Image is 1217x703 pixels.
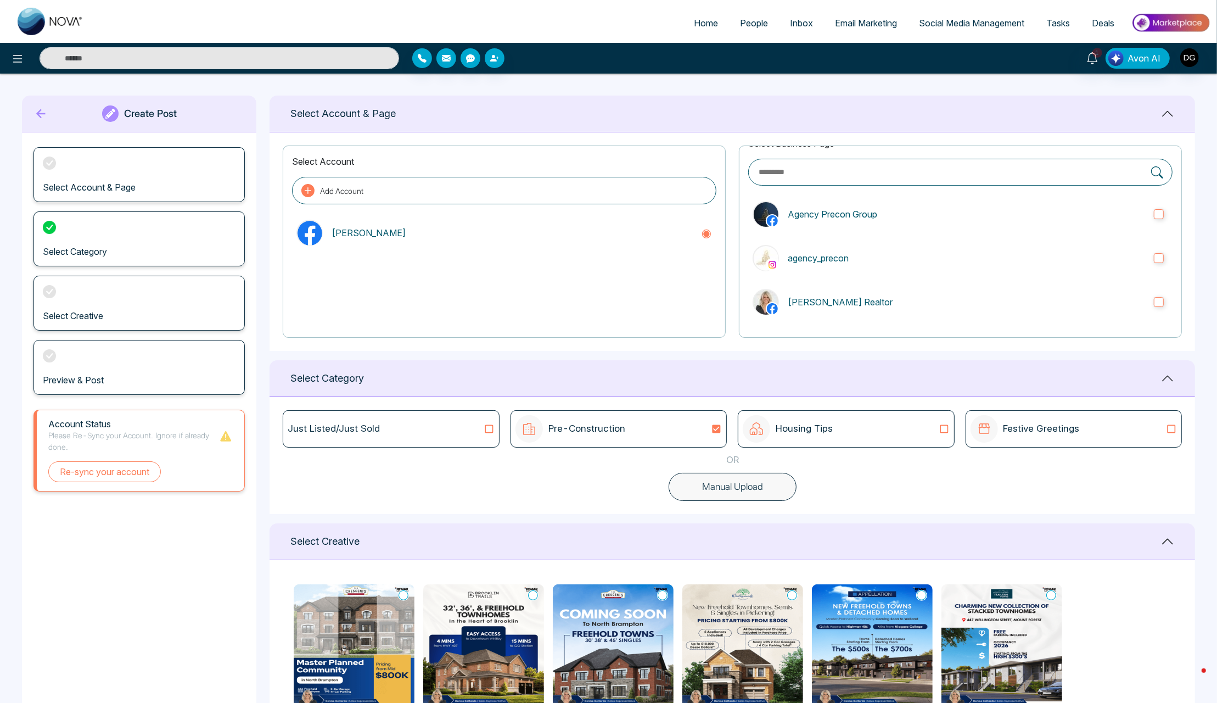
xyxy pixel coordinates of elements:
span: Deals [1092,18,1114,29]
img: Market-place.gif [1131,10,1210,35]
p: Just Listed/Just Sold [288,422,380,436]
iframe: Intercom live chat [1180,666,1206,692]
p: Festive Greetings [1003,422,1080,436]
img: icon [743,415,770,443]
h3: Preview & Post [43,375,104,386]
span: People [740,18,768,29]
button: Avon AI [1106,48,1170,69]
img: icon [971,415,998,443]
span: 1 [1092,48,1102,58]
img: icon [515,415,543,443]
h1: Select Account & Page [290,108,396,120]
p: Housing Tips [776,422,833,436]
span: Tasks [1046,18,1070,29]
p: [PERSON_NAME] Realtor [788,295,1145,309]
a: Social Media Management [908,13,1035,34]
p: [PERSON_NAME] [332,226,692,239]
p: Pre-Construction [548,422,625,436]
a: Inbox [779,13,824,34]
h1: Account Status [48,419,219,429]
h1: Select Creative [290,535,360,548]
input: Denise Gottardo Realtor[PERSON_NAME] Realtor [1154,297,1164,307]
input: Agency Precon GroupAgency Precon Group [1154,209,1164,219]
p: Select Account [292,155,716,168]
a: 1 [1079,48,1106,67]
a: Home [683,13,729,34]
img: instagram [767,259,778,270]
p: Agency Precon Group [788,208,1145,221]
p: agency_precon [788,252,1145,265]
p: Add Account [320,185,363,197]
span: Home [694,18,718,29]
button: Add Account [292,177,716,204]
button: Manual Upload [669,473,797,501]
a: Email Marketing [824,13,908,34]
img: User Avatar [1180,48,1199,67]
span: Avon AI [1128,52,1160,65]
a: Deals [1081,13,1125,34]
h1: Create Post [124,108,177,120]
img: Denise Gottardo Realtor [754,290,778,315]
a: Tasks [1035,13,1081,34]
input: instagramagency_precon [1154,253,1164,263]
h3: Select Account & Page [43,182,136,193]
span: Email Marketing [835,18,897,29]
span: Inbox [790,18,813,29]
img: Lead Flow [1108,51,1124,66]
h3: Select Creative [43,311,103,321]
span: Social Media Management [919,18,1024,29]
button: Re-sync your account [48,461,161,482]
p: OR [726,453,739,467]
img: Agency Precon Group [754,202,778,227]
a: People [729,13,779,34]
h3: Select Category [43,247,107,257]
p: Please Re-Sync your Account. Ignore if already done. [48,429,219,453]
img: Nova CRM Logo [18,8,83,35]
h1: Select Category [290,372,364,384]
